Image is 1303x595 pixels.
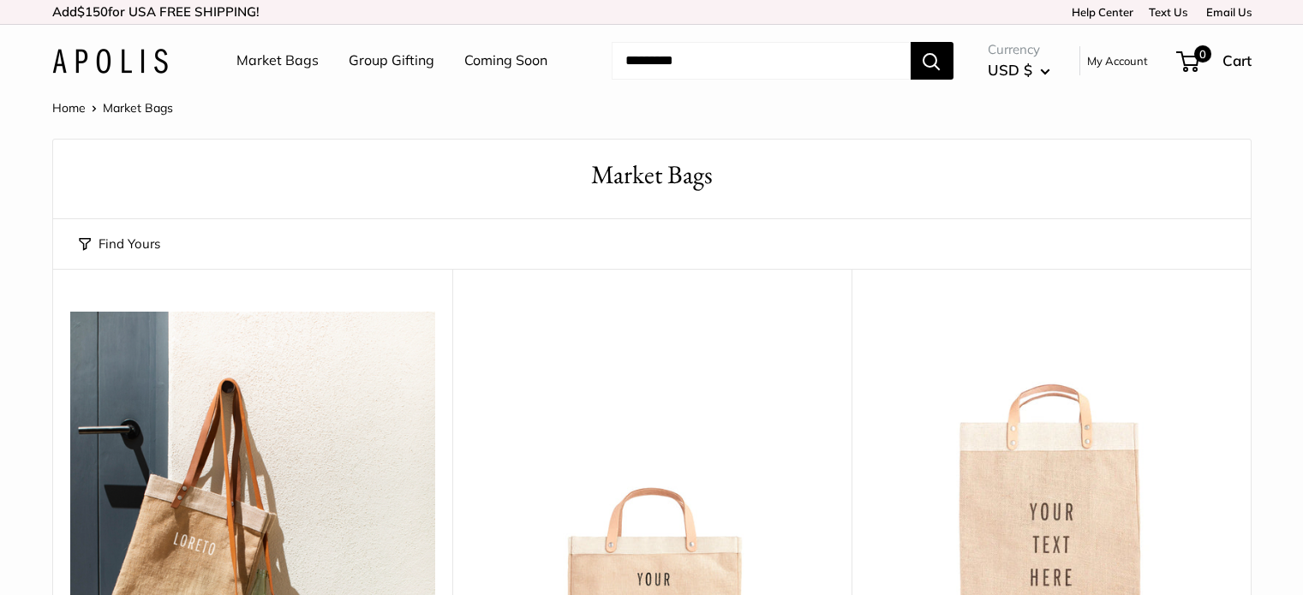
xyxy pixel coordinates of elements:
[1149,5,1187,19] a: Text Us
[52,97,173,119] nav: Breadcrumb
[1193,45,1210,62] span: 0
[79,232,160,256] button: Find Yours
[911,42,953,80] button: Search
[52,49,168,74] img: Apolis
[103,100,173,116] span: Market Bags
[1087,51,1148,71] a: My Account
[464,48,547,74] a: Coming Soon
[236,48,319,74] a: Market Bags
[988,38,1050,62] span: Currency
[1200,5,1252,19] a: Email Us
[612,42,911,80] input: Search...
[1066,5,1133,19] a: Help Center
[52,100,86,116] a: Home
[988,57,1050,84] button: USD $
[349,48,434,74] a: Group Gifting
[1178,47,1252,74] a: 0 Cart
[988,61,1032,79] span: USD $
[1222,51,1252,69] span: Cart
[79,157,1225,193] h1: Market Bags
[77,3,108,20] span: $150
